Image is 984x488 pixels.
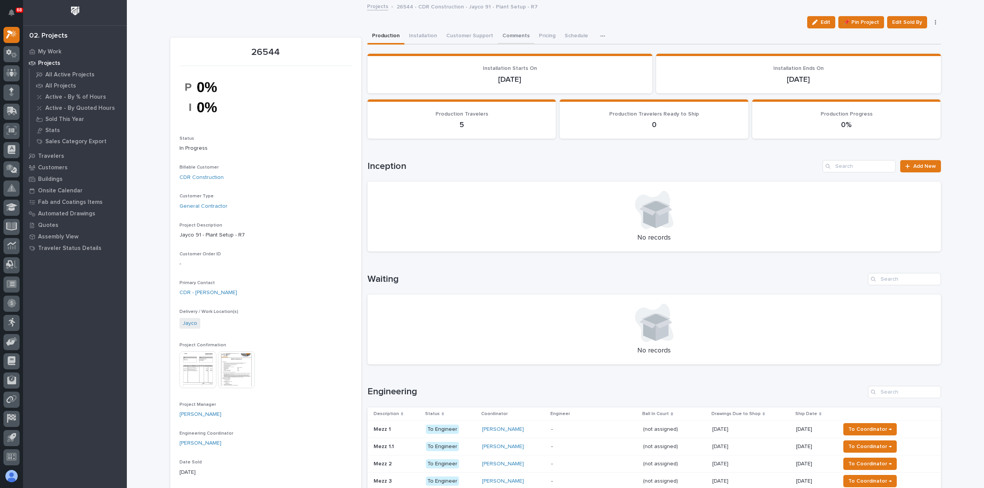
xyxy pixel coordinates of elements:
p: No records [377,234,932,242]
p: No records [377,347,932,355]
p: Mezz 3 [374,476,393,485]
p: 0 [569,120,739,129]
p: [DATE] [796,478,834,485]
span: Production Progress [821,111,873,117]
p: All Active Projects [45,71,95,78]
span: Edit Sold By [892,18,922,27]
a: Add New [900,160,941,172]
p: Ship Date [795,410,817,418]
div: 02. Projects [29,32,68,40]
a: CDR - [PERSON_NAME] [180,289,237,297]
input: Search [823,160,896,172]
p: [DATE] [712,476,730,485]
button: Comments [498,28,534,45]
span: Installation Starts On [483,66,537,71]
a: All Projects [30,80,127,91]
button: users-avatar [3,468,20,484]
p: In Progress [180,144,352,152]
tr: Mezz 1.1Mezz 1.1 To Engineer[PERSON_NAME] -(not assigned)(not assigned) [DATE][DATE] [DATE]To Coo... [367,438,941,455]
span: Project Description [180,223,222,228]
p: Sales Category Export [45,138,106,145]
p: [DATE] [712,459,730,467]
span: Customer Type [180,194,214,199]
p: Automated Drawings [38,210,95,217]
span: 📌 Pin Project [843,18,879,27]
a: Automated Drawings [23,208,127,219]
p: Fab and Coatings Items [38,199,103,206]
a: Fab and Coatings Items [23,196,127,208]
a: Quotes [23,219,127,231]
p: Customers [38,164,68,171]
p: Traveler Status Details [38,245,101,252]
p: Ball In Court [642,410,669,418]
p: Drawings Due to Shop [711,410,761,418]
p: - [551,478,637,485]
div: Notifications68 [10,9,20,22]
p: Stats [45,127,60,134]
button: Notifications [3,5,20,21]
p: (not assigned) [643,476,680,485]
p: 68 [17,7,22,13]
a: Active - By Quoted Hours [30,103,127,113]
a: [PERSON_NAME] [482,443,524,450]
a: All Active Projects [30,69,127,80]
p: [DATE] [796,461,834,467]
p: (not assigned) [643,442,680,450]
button: To Coordinator → [843,423,897,435]
p: Mezz 1.1 [374,442,396,450]
div: To Engineer [426,442,459,452]
a: Onsite Calendar [23,185,127,196]
p: 0% [761,120,932,129]
p: Projects [38,60,60,67]
p: Mezz 1 [374,425,392,433]
span: Production Travelers [435,111,488,117]
p: Active - By % of Hours [45,94,106,101]
button: To Coordinator → [843,475,897,487]
button: Customer Support [442,28,498,45]
p: [DATE] [180,468,352,476]
h1: Inception [367,161,820,172]
p: Coordinator [481,410,508,418]
p: [DATE] [712,425,730,433]
a: Assembly View [23,231,127,242]
p: Mezz 2 [374,459,393,467]
p: Quotes [38,222,58,229]
span: Add New [913,164,936,169]
a: Traveler Status Details [23,242,127,254]
p: - [551,461,637,467]
p: Description [374,410,399,418]
img: Workspace Logo [68,4,82,18]
a: Customers [23,162,127,173]
button: Edit [807,16,835,28]
button: Schedule [560,28,593,45]
p: [DATE] [712,442,730,450]
a: [PERSON_NAME] [180,410,221,419]
a: Stats [30,125,127,136]
button: Production [367,28,404,45]
span: Engineering Coordinator [180,431,233,436]
a: Jayco [183,319,197,328]
p: [DATE] [377,75,643,84]
a: Travelers [23,150,127,162]
div: To Engineer [426,425,459,434]
p: - [551,443,637,450]
tr: Mezz 2Mezz 2 To Engineer[PERSON_NAME] -(not assigned)(not assigned) [DATE][DATE] [DATE]To Coordin... [367,455,941,472]
button: To Coordinator → [843,440,897,453]
a: Sales Category Export [30,136,127,147]
p: 26544 - CDR Construction - Jayco 91 - Plant Setup - R7 [397,2,538,10]
a: Projects [23,57,127,69]
span: Edit [821,19,830,26]
p: Travelers [38,153,64,160]
p: 5 [377,120,547,129]
a: [PERSON_NAME] [180,439,221,447]
p: Engineer [550,410,570,418]
a: Active - By % of Hours [30,91,127,102]
span: To Coordinator → [848,459,892,468]
p: Buildings [38,176,63,183]
p: (not assigned) [643,459,680,467]
a: [PERSON_NAME] [482,461,524,467]
button: Pricing [534,28,560,45]
a: Buildings [23,173,127,185]
a: Projects [367,2,388,10]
